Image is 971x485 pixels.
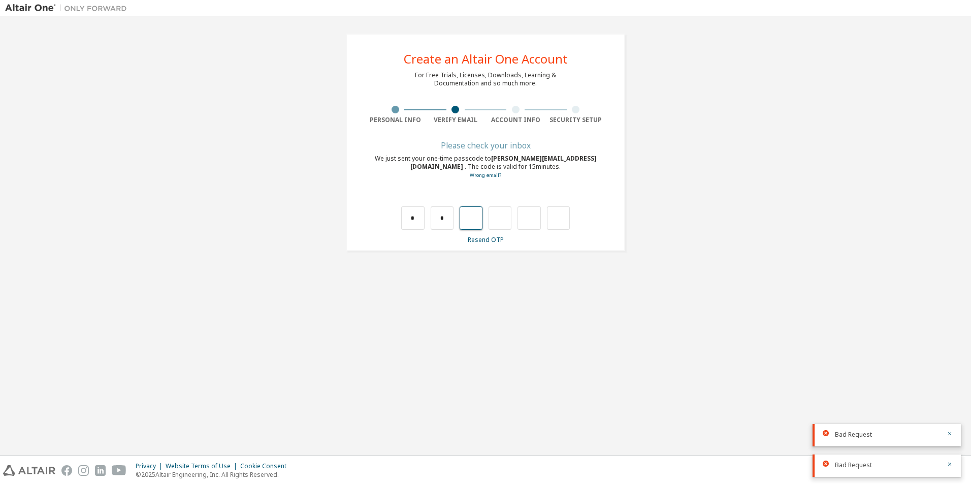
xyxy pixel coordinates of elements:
div: Security Setup [546,116,606,124]
img: altair_logo.svg [3,465,55,476]
div: Personal Info [365,116,426,124]
div: Website Terms of Use [166,462,240,470]
div: Account Info [485,116,546,124]
div: Please check your inbox [365,142,606,148]
div: For Free Trials, Licenses, Downloads, Learning & Documentation and so much more. [415,71,556,87]
div: Cookie Consent [240,462,293,470]
div: Privacy [136,462,166,470]
div: Verify Email [426,116,486,124]
div: Create an Altair One Account [404,53,568,65]
img: linkedin.svg [95,465,106,476]
p: © 2025 Altair Engineering, Inc. All Rights Reserved. [136,470,293,479]
span: Bad Request [835,461,872,469]
img: Altair One [5,3,132,13]
img: youtube.svg [112,465,126,476]
a: Resend OTP [468,235,504,244]
span: Bad Request [835,431,872,439]
a: Go back to the registration form [470,172,501,178]
img: facebook.svg [61,465,72,476]
div: We just sent your one-time passcode to . The code is valid for 15 minutes. [365,155,606,179]
img: instagram.svg [78,465,89,476]
span: [PERSON_NAME][EMAIL_ADDRESS][DOMAIN_NAME] [410,154,597,171]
